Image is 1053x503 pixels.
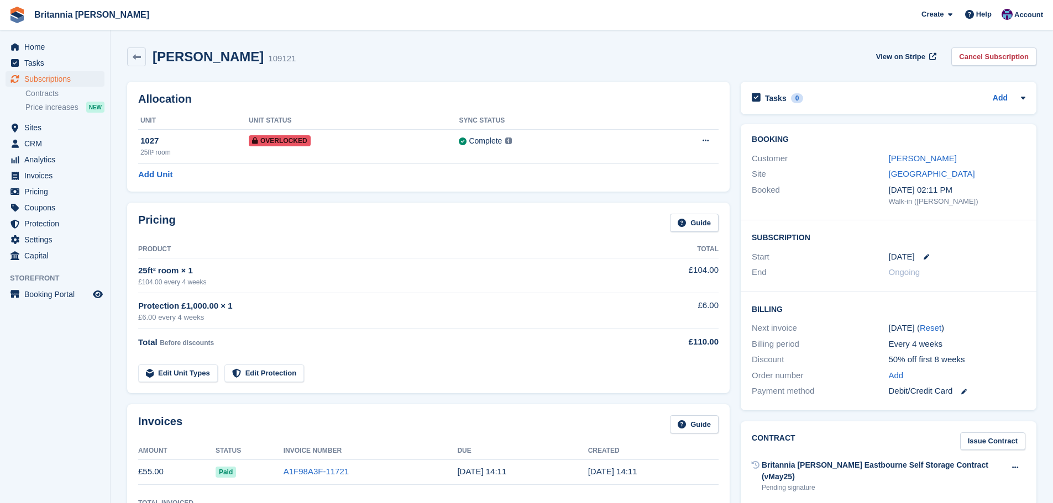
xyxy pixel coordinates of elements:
[588,467,637,476] time: 2025-09-19 13:11:04 UTC
[630,258,719,293] td: £104.00
[138,241,630,258] th: Product
[505,137,512,144] img: icon-info-grey-7440780725fd019a000dd9b08b2336e03edf1995a4989e88bcd33f0948082b44.svg
[24,136,91,151] span: CRM
[889,369,904,382] a: Add
[889,322,1025,335] div: [DATE] ( )
[6,152,104,167] a: menu
[752,152,888,165] div: Customer
[889,267,920,277] span: Ongoing
[889,251,915,263] time: 2025-09-19 00:00:00 UTC
[457,467,506,476] time: 2025-09-20 13:11:03 UTC
[889,338,1025,351] div: Every 4 weeks
[24,152,91,167] span: Analytics
[889,184,1025,197] div: [DATE] 02:11 PM
[138,364,218,383] a: Edit Unit Types
[25,88,104,99] a: Contracts
[469,135,502,147] div: Complete
[24,55,91,71] span: Tasks
[630,293,719,329] td: £6.00
[457,442,588,460] th: Due
[86,102,104,113] div: NEW
[138,264,630,277] div: 25ft² room × 1
[153,49,264,64] h2: [PERSON_NAME]
[752,353,888,366] div: Discount
[752,322,888,335] div: Next invoice
[762,459,1005,483] div: Britannia [PERSON_NAME] Eastbourne Self Storage Contract (vMay25)
[10,273,110,284] span: Storefront
[24,200,91,215] span: Coupons
[24,120,91,135] span: Sites
[138,112,249,130] th: Unit
[6,216,104,231] a: menu
[1002,9,1013,20] img: Becca Clark
[6,200,104,215] a: menu
[889,153,957,163] a: [PERSON_NAME]
[752,369,888,382] div: Order number
[6,55,104,71] a: menu
[216,467,236,478] span: Paid
[224,364,304,383] a: Edit Protection
[876,51,925,62] span: View on Stripe
[976,9,992,20] span: Help
[670,214,719,232] a: Guide
[889,385,1025,398] div: Debit/Credit Card
[24,184,91,199] span: Pricing
[752,135,1025,144] h2: Booking
[752,251,888,263] div: Start
[268,52,296,65] div: 109121
[459,112,640,130] th: Sync Status
[140,135,249,147] div: 1027
[25,102,78,113] span: Price increases
[138,214,176,232] h2: Pricing
[951,47,1036,66] a: Cancel Subscription
[284,467,349,476] a: A1F98A3F-11721
[762,483,1005,493] div: Pending signature
[138,300,630,313] div: Protection £1,000.00 × 1
[752,432,795,451] h2: Contract
[752,168,888,181] div: Site
[91,288,104,301] a: Preview store
[921,9,944,20] span: Create
[752,385,888,398] div: Payment method
[160,339,214,347] span: Before discounts
[138,168,172,181] a: Add Unit
[25,101,104,113] a: Price increases NEW
[6,248,104,263] a: menu
[791,93,804,103] div: 0
[1014,9,1043,20] span: Account
[752,303,1025,314] h2: Billing
[24,71,91,87] span: Subscriptions
[24,216,91,231] span: Protection
[752,231,1025,242] h2: Subscription
[630,336,719,348] div: £110.00
[889,169,975,178] a: [GEOGRAPHIC_DATA]
[670,415,719,433] a: Guide
[138,277,630,287] div: £104.00 every 4 weeks
[6,287,104,302] a: menu
[138,312,630,323] div: £6.00 every 4 weeks
[138,459,216,484] td: £55.00
[993,92,1008,105] a: Add
[138,93,719,105] h2: Allocation
[140,147,249,157] div: 25ft² room
[249,135,311,146] span: Overlocked
[872,47,939,66] a: View on Stripe
[24,287,91,302] span: Booking Portal
[752,338,888,351] div: Billing period
[284,442,458,460] th: Invoice Number
[138,442,216,460] th: Amount
[24,168,91,183] span: Invoices
[6,232,104,247] a: menu
[889,196,1025,207] div: Walk-in ([PERSON_NAME])
[249,112,459,130] th: Unit Status
[588,442,719,460] th: Created
[9,7,25,23] img: stora-icon-8386f47178a22dfd0bd8f6a31ec36ba5ce8667c1dd55bd0f319d3a0aa187defe.svg
[752,266,888,279] div: End
[6,184,104,199] a: menu
[30,6,154,24] a: Britannia [PERSON_NAME]
[6,71,104,87] a: menu
[6,136,104,151] a: menu
[138,337,158,347] span: Total
[24,232,91,247] span: Settings
[6,168,104,183] a: menu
